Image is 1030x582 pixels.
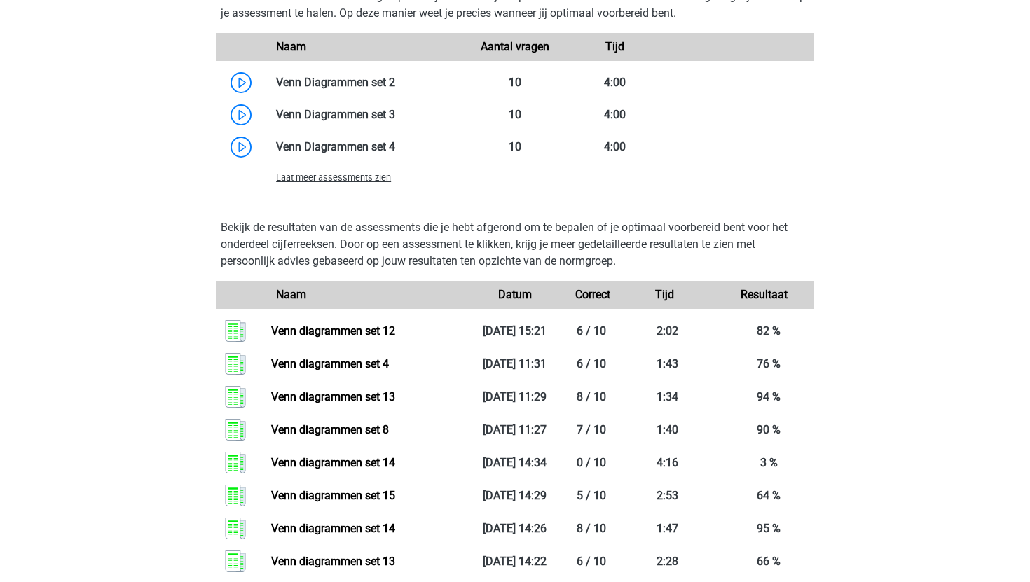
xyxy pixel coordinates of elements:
[565,286,614,303] div: Correct
[565,39,664,55] div: Tijd
[221,219,809,270] p: Bekijk de resultaten van de assessments die je hebt afgerond om te bepalen of je optimaal voorber...
[271,357,389,370] a: Venn diagrammen set 4
[465,39,565,55] div: Aantal vragen
[271,324,395,338] a: Venn diagrammen set 12
[614,286,714,303] div: Tijd
[266,106,465,123] div: Venn Diagrammen set 3
[266,74,465,91] div: Venn Diagrammen set 2
[271,522,395,535] a: Venn diagrammen set 14
[271,489,395,502] a: Venn diagrammen set 15
[266,139,465,155] div: Venn Diagrammen set 4
[271,555,395,568] a: Venn diagrammen set 13
[276,172,391,183] span: Laat meer assessments zien
[271,423,389,436] a: Venn diagrammen set 8
[266,286,465,303] div: Naam
[465,286,565,303] div: Datum
[266,39,465,55] div: Naam
[271,390,395,403] a: Venn diagrammen set 13
[715,286,814,303] div: Resultaat
[271,456,395,469] a: Venn diagrammen set 14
